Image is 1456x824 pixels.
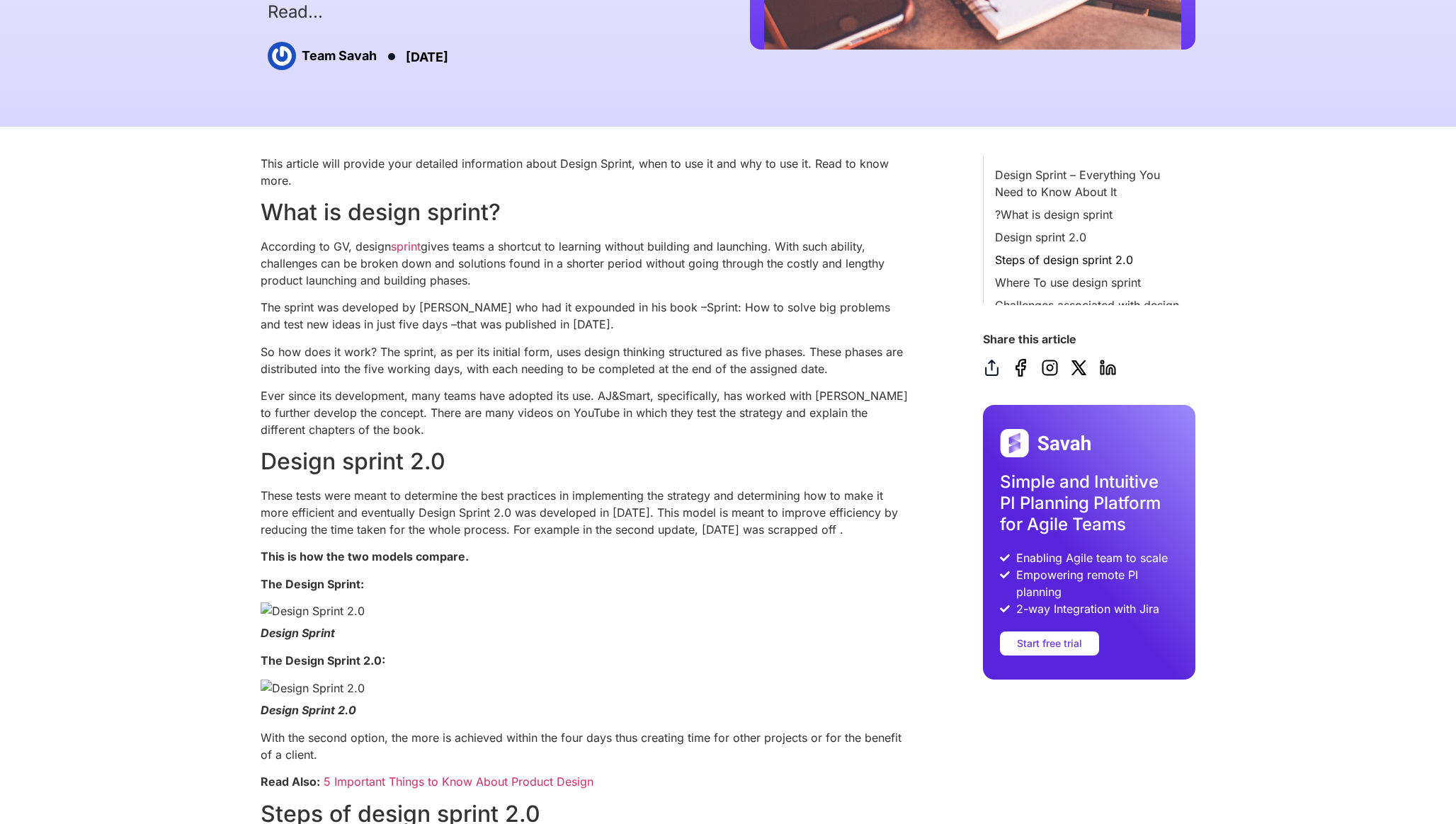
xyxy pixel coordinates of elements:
[995,251,1133,268] a: Steps of design sprint 2.0
[261,487,912,538] p: These tests were meant to determine the best practices in implementing the strategy and determini...
[324,774,593,789] a: 5 Important Things to Know About Product Design
[261,448,912,475] h2: Design sprint 2.0
[995,206,1113,223] a: What is design sprint?
[261,729,912,763] p: With the second option, the more is achieved within the four days thus creating time for other pr...
[995,229,1086,246] a: Design sprint 2.0
[1013,566,1178,600] span: Empowering remote PI planning
[261,577,364,591] strong: The Design Sprint:
[261,680,365,697] img: Design Sprint 2.0
[261,387,912,438] p: Ever since its development, many teams have adopted its use. AJ&Smart, specifically, has worked w...
[302,48,377,64] h3: Team Savah
[995,166,1184,200] a: Design Sprint – Everything You Need to Know About It
[1013,549,1168,566] span: Enabling Agile team to scale
[261,343,912,377] p: So how does it work? The sprint, as per its initial form, uses design thinking structured as five...
[1013,600,1159,617] span: 2-way Integration with Jira
[261,155,912,189] p: This article will provide your detailed information about Design Sprint, when to use it and why t...
[1017,639,1082,648] span: Start free trial
[261,653,385,668] strong: The Design Sprint 2.0:
[261,199,912,226] h2: What is design sprint?
[261,703,356,717] strong: Design Sprint 2.0
[268,42,296,70] img: Picture of Team Savah
[261,549,469,563] strong: This is how the two models compare.
[261,602,365,619] img: Design Sprint 2.0
[261,299,912,333] p: The sprint was developed by [PERSON_NAME] who had it expounded in his book –Sprint: How to solve ...
[406,50,448,64] time: [DATE]
[1000,471,1178,535] h3: Simple and Intuitive PI Planning Platform for Agile Teams
[391,239,421,253] a: sprint
[1000,631,1099,656] a: Start free trial
[983,333,1195,345] h4: Share this article
[261,626,335,640] strong: Design Sprint
[1385,756,1456,824] iframe: Chat Widget
[261,774,320,789] strong: Read Also:
[261,238,912,289] p: According to GV, design gives teams a shortcut to learning without building and launching. With s...
[995,297,1184,331] a: Challenges associated with design sprint
[995,274,1141,291] a: Where To use design sprint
